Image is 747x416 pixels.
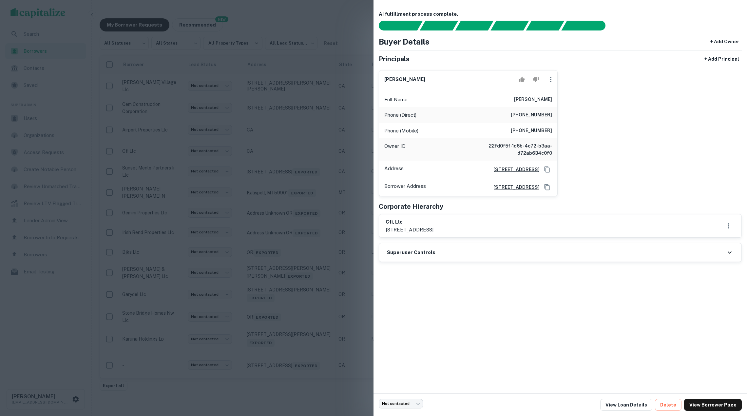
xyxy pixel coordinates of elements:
h6: [PHONE_NUMBER] [511,111,552,119]
h6: cfi, llc [386,218,433,226]
iframe: Chat Widget [714,364,747,395]
p: Address [384,165,404,174]
p: [STREET_ADDRESS] [386,226,433,234]
button: Copy Address [542,182,552,192]
div: Principals found, AI now looking for contact information... [490,21,529,30]
a: View Loan Details [600,399,652,411]
h6: AI fulfillment process complete. [379,10,742,18]
button: Copy Address [542,165,552,174]
h6: [PERSON_NAME] [384,76,425,83]
button: Delete [655,399,681,411]
h5: Corporate Hierarchy [379,202,443,211]
div: Not contacted [379,399,423,408]
div: Principals found, still searching for contact information. This may take time... [526,21,564,30]
a: View Borrower Page [684,399,742,411]
h4: Buyer Details [379,36,430,48]
a: [STREET_ADDRESS] [488,184,540,191]
button: + Add Principal [702,53,742,65]
button: Accept [516,73,527,86]
button: + Add Owner [708,36,742,48]
h6: Superuser Controls [387,249,435,256]
h6: [PHONE_NUMBER] [511,127,552,135]
h6: [PERSON_NAME] [514,96,552,104]
a: [STREET_ADDRESS] [488,166,540,173]
p: Phone (Mobile) [384,127,418,135]
div: Documents found, AI parsing details... [455,21,493,30]
p: Owner ID [384,142,406,157]
div: Your request is received and processing... [420,21,458,30]
button: Reject [530,73,542,86]
div: AI fulfillment process complete. [562,21,613,30]
h5: Principals [379,54,410,64]
h6: 22fd0f5f-1d6b-4c72-b3aa-d72ab634c0f0 [473,142,552,157]
p: Phone (Direct) [384,111,416,119]
p: Borrower Address [384,182,426,192]
p: Full Name [384,96,408,104]
div: Sending borrower request to AI... [371,21,420,30]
